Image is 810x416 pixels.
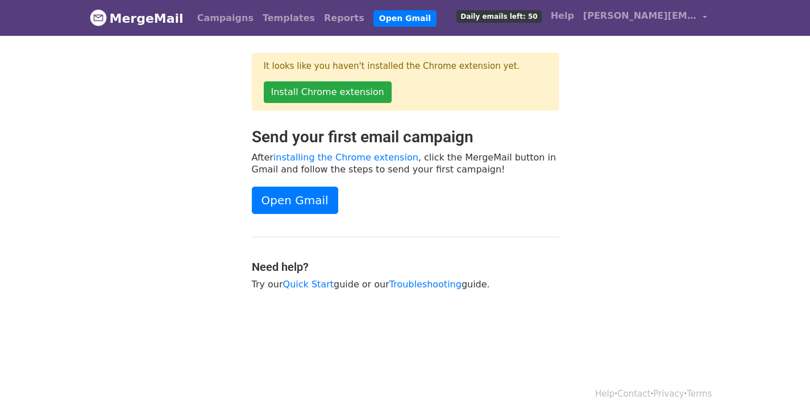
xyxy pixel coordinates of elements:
a: Daily emails left: 50 [452,5,546,27]
h4: Need help? [252,260,559,274]
span: [PERSON_NAME][EMAIL_ADDRESS][DOMAIN_NAME] [583,9,697,23]
a: Troubleshooting [389,279,462,290]
a: Contact [617,389,650,399]
img: MergeMail logo [90,9,107,26]
p: After , click the MergeMail button in Gmail and follow the steps to send your first campaign! [252,151,559,175]
a: Campaigns [193,7,258,30]
p: It looks like you haven't installed the Chrome extension yet. [264,60,547,72]
a: Open Gmail [252,187,338,214]
span: Daily emails left: 50 [456,10,541,23]
p: Try our guide or our guide. [252,278,559,290]
a: Install Chrome extension [264,81,392,103]
h2: Send your first email campaign [252,127,559,147]
a: Reports [319,7,369,30]
a: Terms [687,389,712,399]
a: Open Gmail [373,10,437,27]
a: MergeMail [90,6,184,30]
a: Quick Start [283,279,334,290]
a: [PERSON_NAME][EMAIL_ADDRESS][DOMAIN_NAME] [579,5,712,31]
a: Help [546,5,579,27]
a: Privacy [653,389,684,399]
a: Help [595,389,614,399]
a: installing the Chrome extension [273,152,418,163]
a: Templates [258,7,319,30]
